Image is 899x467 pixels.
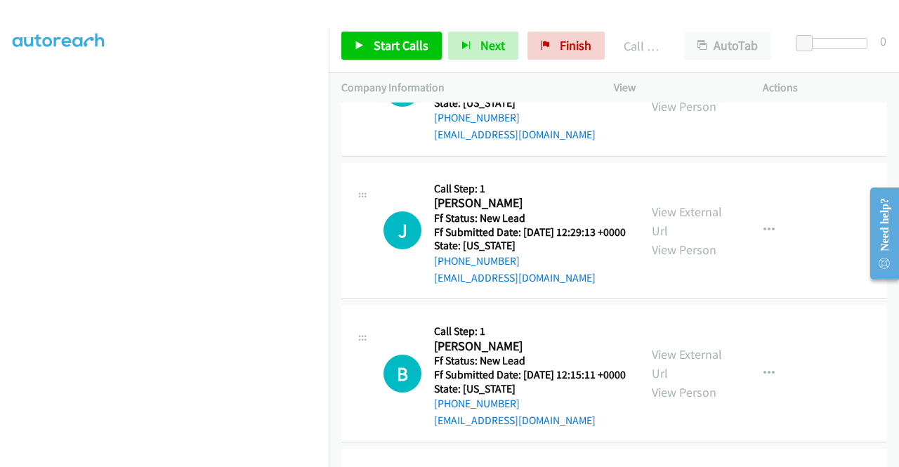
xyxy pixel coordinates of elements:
h5: Call Step: 1 [434,182,626,196]
span: Finish [560,37,591,53]
a: [PHONE_NUMBER] [434,254,520,268]
a: [EMAIL_ADDRESS][DOMAIN_NAME] [434,128,596,141]
a: Finish [527,32,605,60]
a: [EMAIL_ADDRESS][DOMAIN_NAME] [434,271,596,284]
span: Start Calls [374,37,428,53]
div: The call is yet to be attempted [383,211,421,249]
h5: Ff Submitted Date: [DATE] 12:29:13 +0000 [434,225,626,239]
button: AutoTab [684,32,771,60]
button: Next [448,32,518,60]
p: View [614,79,737,96]
a: View External Url [652,204,722,239]
a: [EMAIL_ADDRESS][DOMAIN_NAME] [434,414,596,427]
h1: J [383,211,421,249]
a: Start Calls [341,32,442,60]
div: The call is yet to be attempted [383,355,421,393]
iframe: Resource Center [859,178,899,289]
h5: State: [US_STATE] [434,239,626,253]
a: View Person [652,242,716,258]
a: [PHONE_NUMBER] [434,397,520,410]
h5: State: [US_STATE] [434,382,626,396]
p: Company Information [341,79,589,96]
h5: Ff Status: New Lead [434,354,626,368]
h2: [PERSON_NAME] [434,338,626,355]
a: View Person [652,98,716,114]
h5: State: [US_STATE] [434,96,626,110]
span: Next [480,37,505,53]
h5: Ff Status: New Lead [434,211,626,225]
a: View External Url [652,346,722,381]
h2: [PERSON_NAME] [434,195,626,211]
div: 0 [880,32,886,51]
h1: B [383,355,421,393]
p: Call Completed [624,37,659,55]
a: View Person [652,384,716,400]
p: Actions [763,79,886,96]
h5: Call Step: 1 [434,324,626,338]
h5: Ff Submitted Date: [DATE] 12:15:11 +0000 [434,368,626,382]
a: [PHONE_NUMBER] [434,111,520,124]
